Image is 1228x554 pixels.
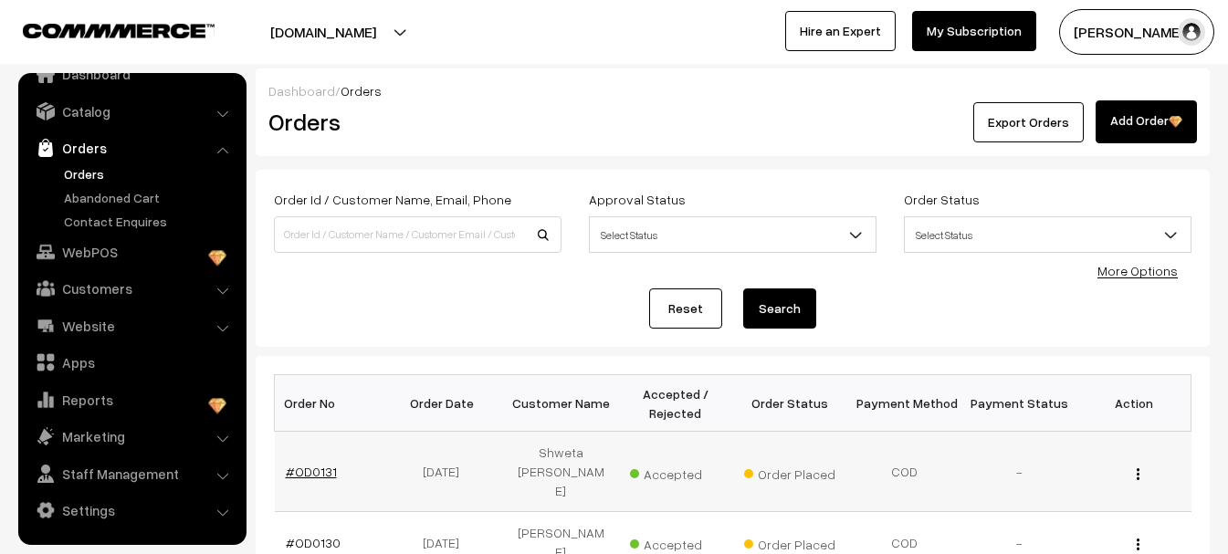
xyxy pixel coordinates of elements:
a: Customers [23,272,240,305]
span: Accepted [630,530,721,554]
a: WebPOS [23,235,240,268]
a: Catalog [23,95,240,128]
a: COMMMERCE [23,18,183,40]
a: Settings [23,494,240,527]
span: Select Status [590,219,876,251]
img: user [1178,18,1205,46]
th: Accepted / Rejected [618,375,733,432]
a: Abandoned Cart [59,188,240,207]
a: More Options [1097,263,1178,278]
td: [DATE] [389,432,504,512]
th: Order Date [389,375,504,432]
span: Select Status [904,216,1191,253]
button: Search [743,288,816,329]
a: #OD0131 [286,464,337,479]
a: Staff Management [23,457,240,490]
a: Marketing [23,420,240,453]
label: Order Id / Customer Name, Email, Phone [274,190,511,209]
a: Website [23,309,240,342]
span: Orders [341,83,382,99]
th: Customer Name [504,375,619,432]
a: My Subscription [912,11,1036,51]
a: Apps [23,346,240,379]
a: Add Order [1096,100,1197,143]
td: Shweta [PERSON_NAME] [504,432,619,512]
button: [DOMAIN_NAME] [206,9,440,55]
a: Orders [23,131,240,164]
h2: Orders [268,108,560,136]
a: Orders [59,164,240,183]
img: COMMMERCE [23,24,215,37]
th: Payment Status [962,375,1077,432]
a: Dashboard [23,57,240,90]
td: - [962,432,1077,512]
a: #OD0130 [286,535,341,550]
label: Approval Status [589,190,686,209]
button: [PERSON_NAME] [1059,9,1214,55]
input: Order Id / Customer Name / Customer Email / Customer Phone [274,216,562,253]
div: / [268,81,1197,100]
a: Dashboard [268,83,335,99]
th: Order No [275,375,390,432]
th: Action [1076,375,1191,432]
span: Select Status [905,219,1191,251]
a: Reports [23,383,240,416]
span: Order Placed [744,530,835,554]
a: Contact Enquires [59,212,240,231]
th: Payment Method [847,375,962,432]
span: Order Placed [744,460,835,484]
a: Reset [649,288,722,329]
img: Menu [1137,468,1139,480]
label: Order Status [904,190,980,209]
a: Hire an Expert [785,11,896,51]
button: Export Orders [973,102,1084,142]
th: Order Status [733,375,848,432]
td: COD [847,432,962,512]
span: Select Status [589,216,876,253]
span: Accepted [630,460,721,484]
img: Menu [1137,538,1139,550]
